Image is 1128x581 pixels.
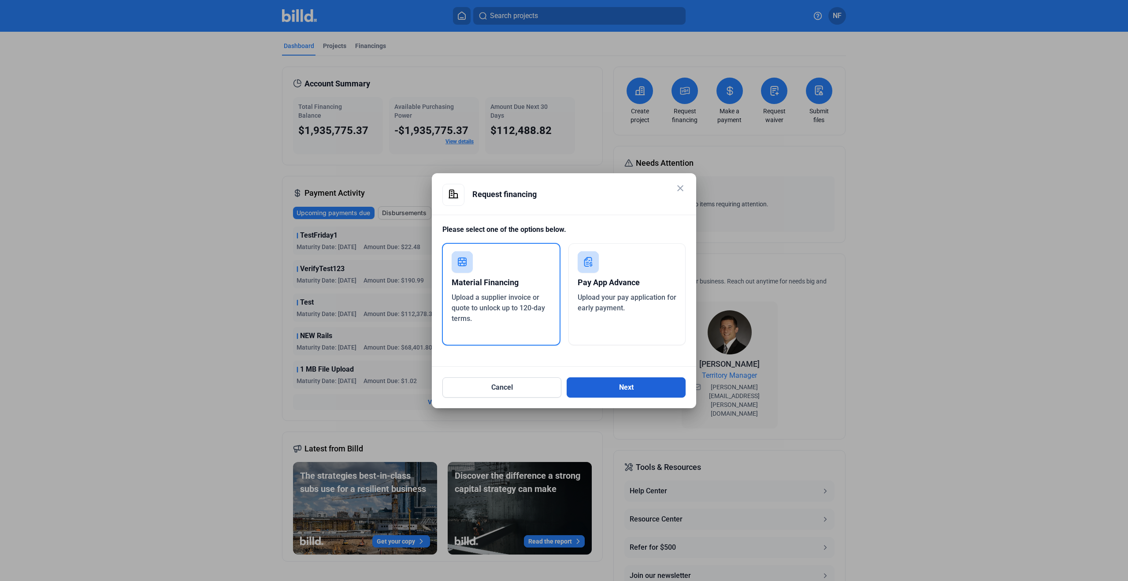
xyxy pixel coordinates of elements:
button: Next [567,377,686,398]
span: Upload a supplier invoice or quote to unlock up to 120-day terms. [452,293,545,323]
mat-icon: close [675,183,686,194]
span: Upload your pay application for early payment. [578,293,676,312]
div: Please select one of the options below. [442,224,686,243]
div: Material Financing [452,273,551,292]
div: Request financing [472,184,686,205]
button: Cancel [442,377,561,398]
div: Pay App Advance [578,273,677,292]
